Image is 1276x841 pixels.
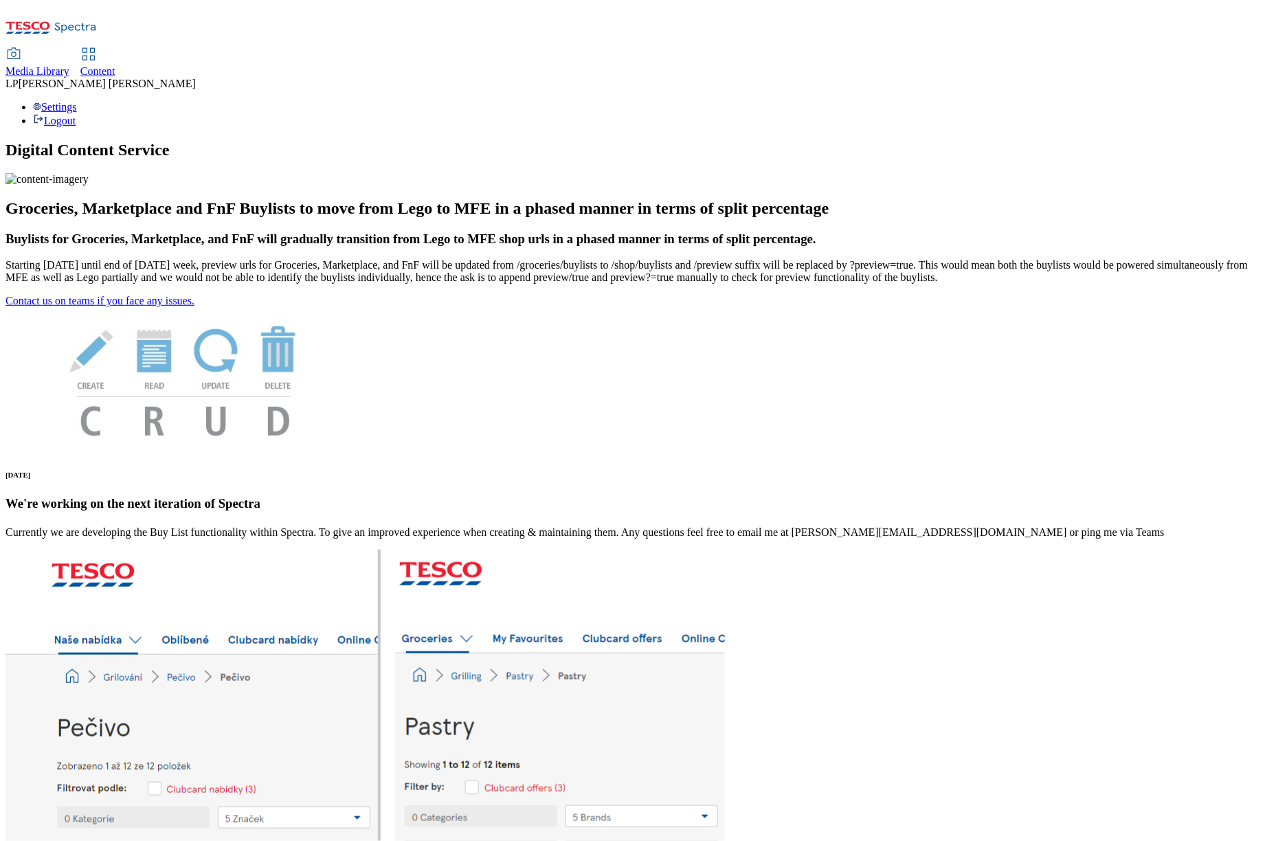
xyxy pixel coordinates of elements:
[5,173,89,186] img: content-imagery
[5,65,69,77] span: Media Library
[5,259,1271,284] p: Starting [DATE] until end of [DATE] week, preview urls for Groceries, Marketplace, and FnF will b...
[5,295,194,306] a: Contact us on teams if you face any issues.
[5,232,1271,247] h3: Buylists for Groceries, Marketplace, and FnF will gradually transition from Lego to MFE shop urls...
[80,65,115,77] span: Content
[5,199,1271,218] h2: Groceries, Marketplace and FnF Buylists to move from Lego to MFE in a phased manner in terms of s...
[5,496,1271,511] h3: We're working on the next iteration of Spectra
[5,141,1271,159] h1: Digital Content Service
[19,78,196,89] span: [PERSON_NAME] [PERSON_NAME]
[33,101,77,113] a: Settings
[33,115,76,126] a: Logout
[5,78,19,89] span: LP
[5,49,69,78] a: Media Library
[80,49,115,78] a: Content
[5,526,1271,539] p: Currently we are developing the Buy List functionality within Spectra. To give an improved experi...
[5,471,1271,479] h6: [DATE]
[5,307,363,451] img: News Image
